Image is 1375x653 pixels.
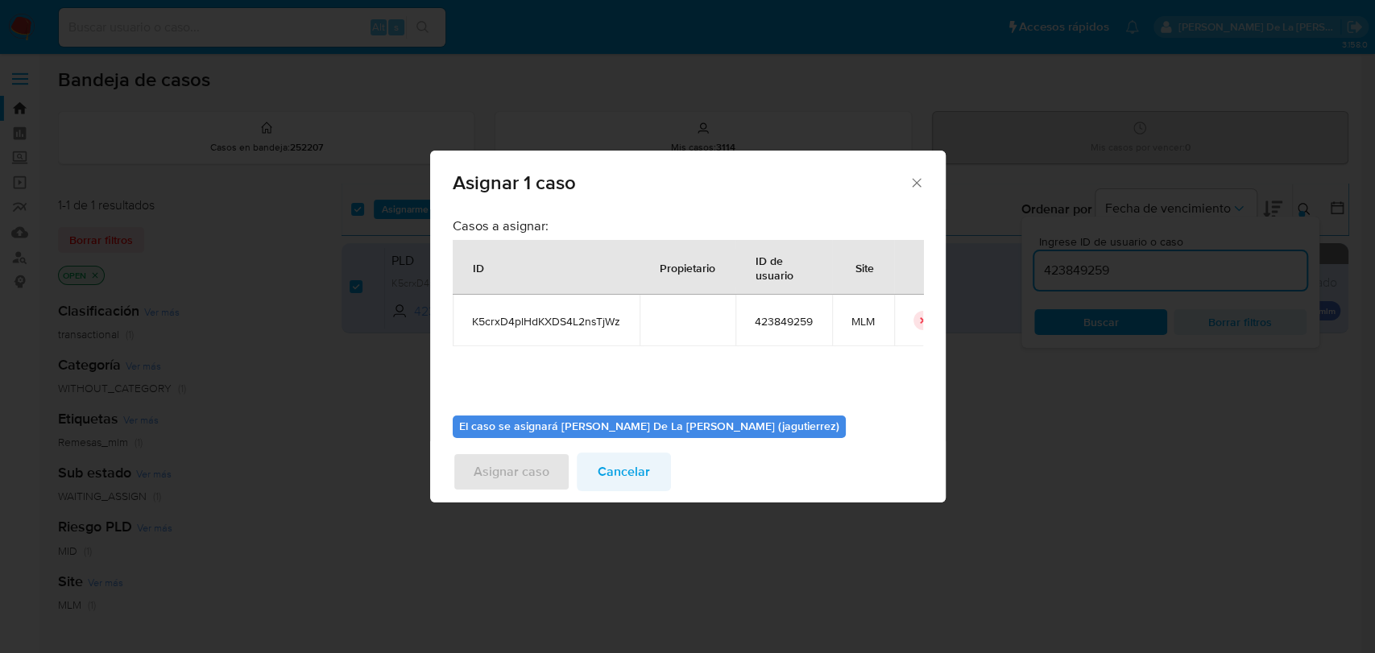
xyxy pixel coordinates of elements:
[453,173,909,192] span: Asignar 1 caso
[430,151,946,502] div: assign-modal
[577,453,671,491] button: Cancelar
[472,314,620,329] span: K5crxD4plHdKXDS4L2nsTjWz
[454,248,503,287] div: ID
[913,311,933,330] button: icon-button
[453,217,923,234] h3: Casos a asignar:
[755,314,813,329] span: 423849259
[598,454,650,490] span: Cancelar
[836,248,893,287] div: Site
[640,248,735,287] div: Propietario
[459,418,839,434] b: El caso se asignará [PERSON_NAME] De La [PERSON_NAME] (jagutierrez)
[851,314,875,329] span: MLM
[909,175,923,189] button: Cerrar ventana
[736,241,831,294] div: ID de usuario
